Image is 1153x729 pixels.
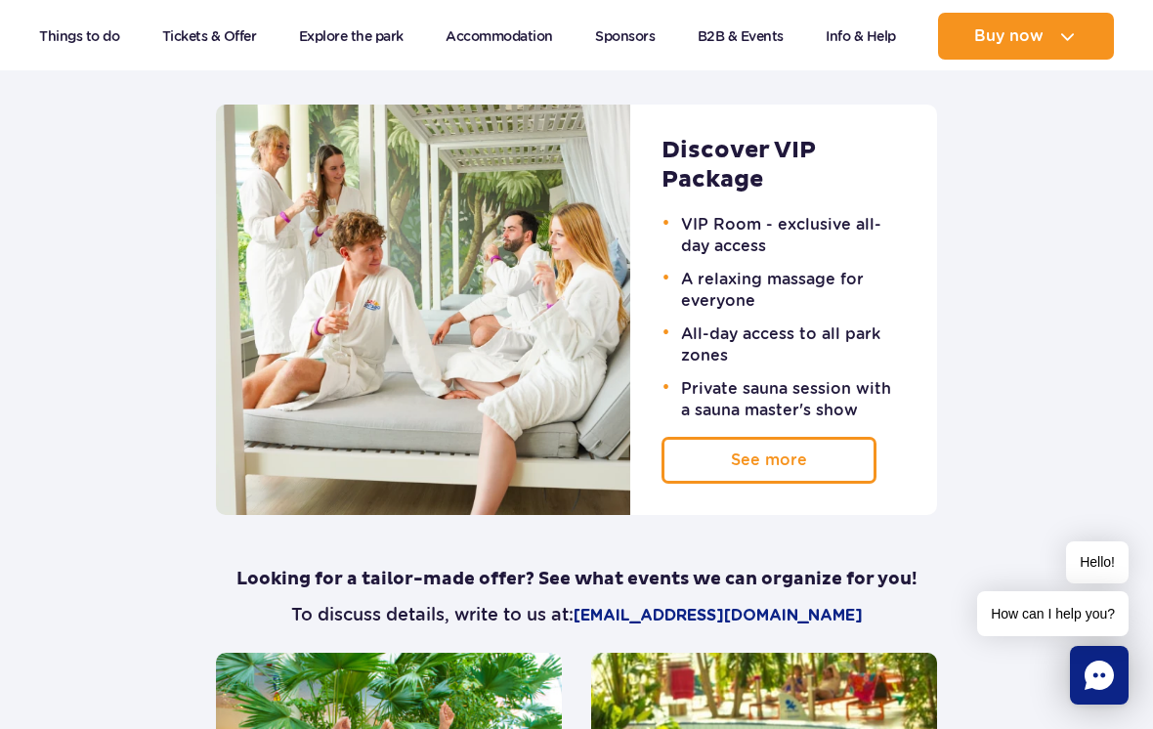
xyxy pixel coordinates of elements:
a: Explore the park [299,13,404,60]
a: Info & Help [826,13,896,60]
a: Things to do [39,13,119,60]
a: Tickets & Offer [162,13,257,60]
div: Chat [1070,646,1129,705]
a: See more [662,437,876,484]
li: All-day access to all park zones [669,320,906,366]
a: B2B & Events [698,13,784,60]
span: Hello! [1066,541,1129,583]
a: [EMAIL_ADDRESS][DOMAIN_NAME] [574,604,863,627]
a: Accommodation [446,13,553,60]
p: To discuss details, write to us at: [216,603,937,627]
li: Private sauna session with a sauna master's show [669,374,906,421]
li: VIP Room - exclusive all-day access [669,210,906,257]
span: How can I help you? [977,591,1129,636]
p: Looking for a tailor-made offer? See what events we can organize for you! [216,568,937,591]
span: Buy now [974,27,1044,45]
button: Buy now [938,13,1114,60]
a: Sponsors [595,13,655,60]
h2: Discover VIP Package [662,136,906,194]
span: See more [731,450,807,469]
li: A relaxing massage for everyone [669,265,906,312]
